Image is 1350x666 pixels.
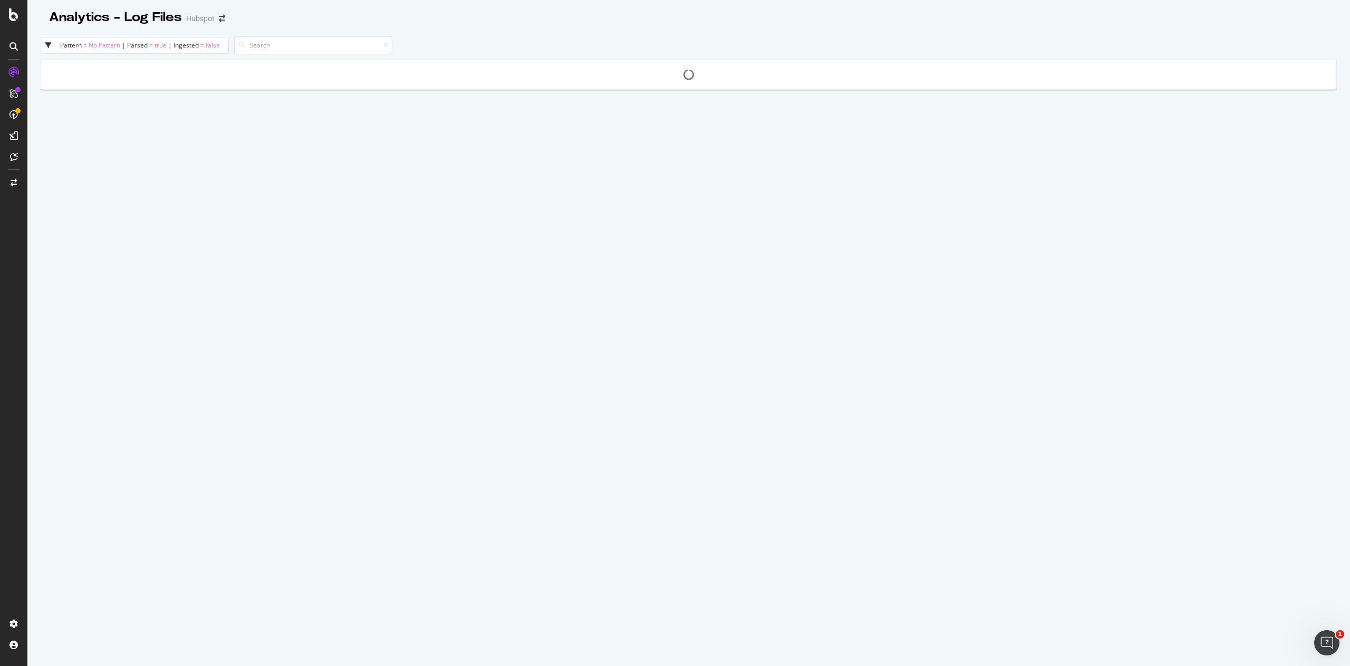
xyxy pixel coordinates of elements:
div: arrow-right-arrow-left [219,15,225,22]
span: = [82,41,89,50]
span: parsed [127,41,148,50]
div: Hubspot [186,13,215,24]
button: pattern = No Patternparsed = trueingested = false [41,37,229,54]
span: = [199,41,206,50]
span: true [155,41,167,50]
span: pattern [60,41,82,50]
span: false [206,41,220,50]
span: No Pattern [89,41,120,50]
iframe: Intercom live chat [1314,630,1339,655]
span: = [148,41,155,50]
input: Search [234,36,392,54]
div: Analytics - Log Files [49,8,182,26]
span: ingested [173,41,199,50]
span: 1 [1336,630,1344,639]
